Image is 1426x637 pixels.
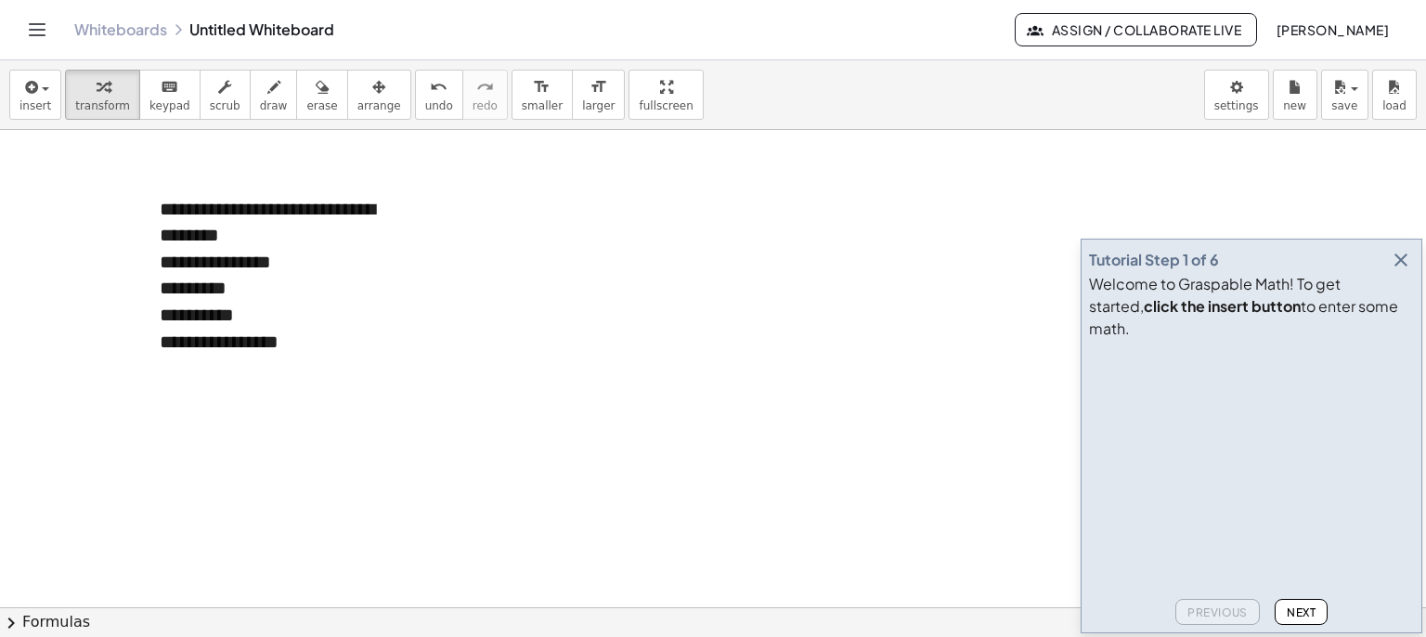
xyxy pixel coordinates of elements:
div: Welcome to Graspable Math! To get started, to enter some math. [1089,273,1414,340]
span: erase [306,99,337,112]
span: smaller [522,99,563,112]
span: undo [425,99,453,112]
button: scrub [200,70,251,120]
i: keyboard [161,76,178,98]
span: Next [1287,605,1316,619]
button: keyboardkeypad [139,70,201,120]
button: settings [1204,70,1269,120]
span: fullscreen [639,99,693,112]
button: new [1273,70,1317,120]
span: scrub [210,99,240,112]
i: undo [430,76,447,98]
button: fullscreen [629,70,703,120]
span: redo [473,99,498,112]
button: load [1372,70,1417,120]
button: format_sizesmaller [512,70,573,120]
span: settings [1214,99,1259,112]
div: Tutorial Step 1 of 6 [1089,249,1219,271]
span: load [1382,99,1407,112]
button: Assign / Collaborate Live [1015,13,1257,46]
button: erase [296,70,347,120]
button: redoredo [462,70,508,120]
span: new [1283,99,1306,112]
button: insert [9,70,61,120]
span: draw [260,99,288,112]
span: Assign / Collaborate Live [1031,21,1241,38]
button: arrange [347,70,411,120]
span: larger [582,99,615,112]
span: transform [75,99,130,112]
b: click the insert button [1144,296,1301,316]
i: format_size [533,76,551,98]
span: insert [19,99,51,112]
button: draw [250,70,298,120]
button: save [1321,70,1368,120]
span: [PERSON_NAME] [1276,21,1389,38]
button: transform [65,70,140,120]
i: redo [476,76,494,98]
i: format_size [590,76,607,98]
button: [PERSON_NAME] [1261,13,1404,46]
a: Whiteboards [74,20,167,39]
button: undoundo [415,70,463,120]
button: format_sizelarger [572,70,625,120]
button: Next [1275,599,1328,625]
span: arrange [357,99,401,112]
button: Toggle navigation [22,15,52,45]
span: save [1331,99,1357,112]
span: keypad [149,99,190,112]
